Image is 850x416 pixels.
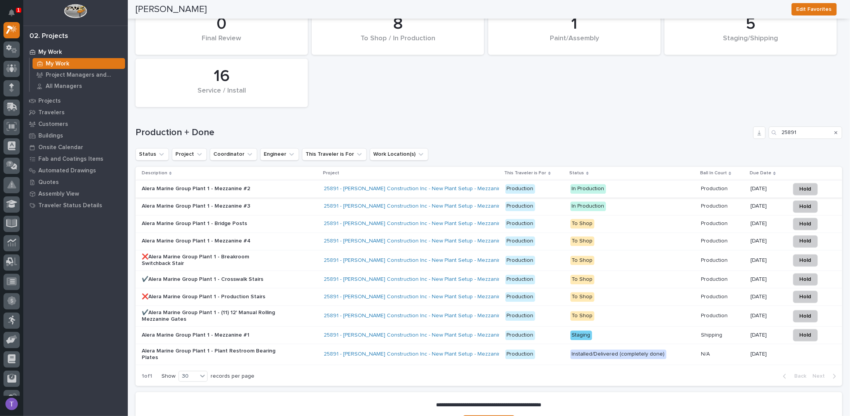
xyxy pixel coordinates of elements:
[793,329,818,342] button: Hold
[172,148,207,161] button: Project
[793,310,818,323] button: Hold
[46,72,122,79] p: Project Managers and Engineers
[800,220,811,229] span: Hold
[142,332,277,339] p: Alera Marine Group Plant 1 - Mezzanine #1
[23,130,128,141] a: Buildings
[793,291,818,303] button: Hold
[501,14,647,34] div: 1
[701,219,729,227] p: Production
[38,121,68,128] p: Customers
[570,184,606,194] div: In Production
[23,118,128,130] a: Customers
[701,275,729,283] p: Production
[501,34,647,51] div: Paint/Assembly
[30,81,128,91] a: All Managers
[324,221,524,227] a: 25891 - [PERSON_NAME] Construction Inc - New Plant Setup - Mezzanine Project
[701,311,729,320] p: Production
[777,373,809,380] button: Back
[793,201,818,213] button: Hold
[29,32,68,41] div: 02. Projects
[800,237,811,246] span: Hold
[149,14,295,34] div: 0
[38,49,62,56] p: My Work
[570,292,594,302] div: To Shop
[3,5,20,21] button: Notifications
[142,238,277,245] p: Alera Marine Group Plant 1 - Mezzanine #4
[570,237,594,246] div: To Shop
[136,148,169,161] button: Status
[149,67,295,86] div: 16
[179,373,197,381] div: 30
[370,148,428,161] button: Work Location(s)
[700,169,727,178] p: Ball In Court
[324,258,524,264] a: 25891 - [PERSON_NAME] Construction Inc - New Plant Setup - Mezzanine Project
[210,148,257,161] button: Coordinator
[678,14,824,34] div: 5
[211,373,254,380] p: records per page
[790,373,806,380] span: Back
[800,202,811,211] span: Hold
[800,275,811,284] span: Hold
[38,109,65,116] p: Travelers
[325,14,471,34] div: 8
[505,292,535,302] div: Production
[136,198,842,215] tr: Alera Marine Group Plant 1 - Mezzanine #325891 - [PERSON_NAME] Construction Inc - New Plant Setup...
[750,277,783,283] p: [DATE]
[324,277,524,283] a: 25891 - [PERSON_NAME] Construction Inc - New Plant Setup - Mezzanine Project
[38,202,102,209] p: Traveler Status Details
[570,169,584,178] p: Status
[793,236,818,248] button: Hold
[161,373,175,380] p: Show
[750,203,783,210] p: [DATE]
[792,3,837,15] button: Edit Favorites
[136,215,842,233] tr: Alera Marine Group Plant 1 - Bridge Posts25891 - [PERSON_NAME] Construction Inc - New Plant Setup...
[23,165,128,176] a: Automated Drawings
[324,332,524,339] a: 25891 - [PERSON_NAME] Construction Inc - New Plant Setup - Mezzanine Project
[505,275,535,285] div: Production
[701,292,729,301] p: Production
[142,294,277,301] p: ❌Alera Marine Group Plant 1 - Production Stairs
[570,202,606,211] div: In Production
[793,273,818,286] button: Hold
[38,98,61,105] p: Projects
[324,238,524,245] a: 25891 - [PERSON_NAME] Construction Inc - New Plant Setup - Mezzanine Project
[701,184,729,193] p: Production
[505,202,535,211] div: Production
[23,188,128,199] a: Assembly View
[324,203,524,210] a: 25891 - [PERSON_NAME] Construction Inc - New Plant Setup - Mezzanine Project
[570,219,594,229] div: To Shop
[23,141,128,153] a: Onsite Calendar
[750,258,783,264] p: [DATE]
[142,254,277,267] p: ❌Alera Marine Group Plant 1 - Breakroom Switchback Stair
[812,373,829,380] span: Next
[800,331,811,340] span: Hold
[38,156,103,163] p: Fab and Coatings Items
[323,169,339,178] p: Project
[570,331,592,340] div: Staging
[505,256,535,266] div: Production
[325,34,471,51] div: To Shop / In Production
[23,95,128,107] a: Projects
[769,127,842,139] input: Search
[23,107,128,118] a: Travelers
[701,256,729,264] p: Production
[570,350,666,359] div: Installed/Delivered (completely done)
[142,277,277,283] p: ✔️Alera Marine Group Plant 1 - Crosswalk Stairs
[10,9,20,22] div: Notifications1
[136,271,842,289] tr: ✔️Alera Marine Group Plant 1 - Crosswalk Stairs25891 - [PERSON_NAME] Construction Inc - New Plant...
[3,396,20,412] button: users-avatar
[142,348,277,361] p: Alera Marine Group Plant 1 - Plant Restroom Bearing Plates
[800,185,811,194] span: Hold
[30,58,128,69] a: My Work
[23,46,128,58] a: My Work
[38,132,63,139] p: Buildings
[750,294,783,301] p: [DATE]
[149,87,295,103] div: Service / Install
[701,237,729,245] p: Production
[23,153,128,165] a: Fab and Coatings Items
[38,191,79,198] p: Assembly View
[570,256,594,266] div: To Shop
[505,350,535,359] div: Production
[136,367,158,386] p: 1 of 1
[800,256,811,265] span: Hold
